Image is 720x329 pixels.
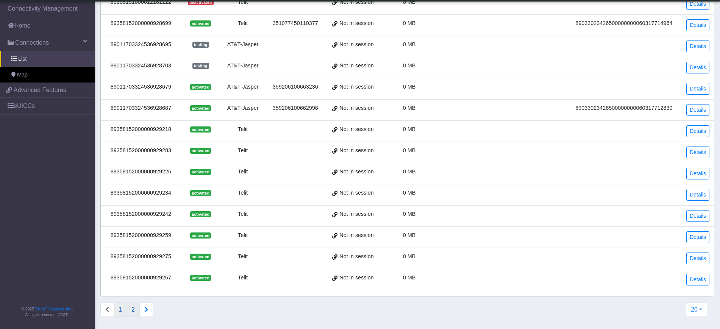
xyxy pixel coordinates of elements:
[190,105,211,111] span: activated
[17,71,28,79] span: Map
[190,190,211,196] span: activated
[192,42,209,48] span: testing
[105,83,176,91] div: 89011703324536928679
[225,253,261,261] div: Telit
[192,63,209,69] span: testing
[403,168,416,175] span: 0 MB
[225,168,261,176] div: Telit
[403,62,416,69] span: 0 MB
[190,148,211,154] span: activated
[686,147,709,158] a: Details
[225,125,261,134] div: Telit
[339,274,373,282] span: Not in session
[105,104,176,112] div: 89011703324536928687
[190,211,211,217] span: activated
[403,41,416,47] span: 0 MB
[225,189,261,197] div: Telit
[100,302,153,317] nav: Connections list navigation
[105,189,176,197] div: 89358152000000929234
[105,210,176,218] div: 89358152000000929242
[14,86,66,95] span: Advanced Features
[686,19,709,31] a: Details
[105,62,176,70] div: 89011703324536928703
[339,83,373,91] span: Not in session
[572,104,676,112] div: 89033023426500000000060317712830
[190,232,211,239] span: activated
[105,231,176,240] div: 89358152000000929259
[190,275,211,281] span: activated
[403,126,416,132] span: 0 MB
[686,302,707,317] button: 20
[18,55,27,63] span: List
[225,104,261,112] div: AT&T-Jasper
[686,274,709,285] a: Details
[15,38,49,47] span: Connections
[339,104,373,112] span: Not in session
[339,210,373,218] span: Not in session
[225,62,261,70] div: AT&T-Jasper
[339,41,373,49] span: Not in session
[686,41,709,52] a: Details
[190,84,211,90] span: activated
[686,210,709,222] a: Details
[403,253,416,259] span: 0 MB
[270,104,321,112] div: 359206100662998
[403,105,416,111] span: 0 MB
[225,274,261,282] div: Telit
[572,19,676,28] div: 89033023426500000000060317714964
[105,274,176,282] div: 89358152000000929267
[225,210,261,218] div: Telit
[190,126,211,133] span: activated
[105,147,176,155] div: 89358152000000929283
[686,189,709,201] a: Details
[686,168,709,179] a: Details
[686,62,709,73] a: Details
[225,83,261,91] div: AT&T-Jasper
[339,189,373,197] span: Not in session
[339,253,373,261] span: Not in session
[403,84,416,90] span: 0 MB
[105,19,176,28] div: 89358152000000928699
[686,253,709,264] a: Details
[190,254,211,260] span: activated
[34,307,72,311] a: Telit IoT Solutions, Inc.
[339,231,373,240] span: Not in session
[403,147,416,153] span: 0 MB
[403,274,416,281] span: 0 MB
[686,125,709,137] a: Details
[190,20,211,27] span: activated
[105,125,176,134] div: 89358152000000929218
[105,41,176,49] div: 89011703324536928695
[339,19,373,28] span: Not in session
[339,62,373,70] span: Not in session
[225,231,261,240] div: Telit
[339,147,373,155] span: Not in session
[114,302,127,317] button: 1
[105,253,176,261] div: 89358152000000929275
[270,83,321,91] div: 359206100663236
[686,104,709,116] a: Details
[190,169,211,175] span: activated
[225,147,261,155] div: Telit
[127,302,140,317] button: 2
[403,211,416,217] span: 0 MB
[270,19,321,28] div: 351077450110377
[105,168,176,176] div: 89358152000000929226
[339,125,373,134] span: Not in session
[686,83,709,95] a: Details
[225,41,261,49] div: AT&T-Jasper
[339,168,373,176] span: Not in session
[403,232,416,238] span: 0 MB
[686,231,709,243] a: Details
[403,190,416,196] span: 0 MB
[403,20,416,26] span: 0 MB
[225,19,261,28] div: Telit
